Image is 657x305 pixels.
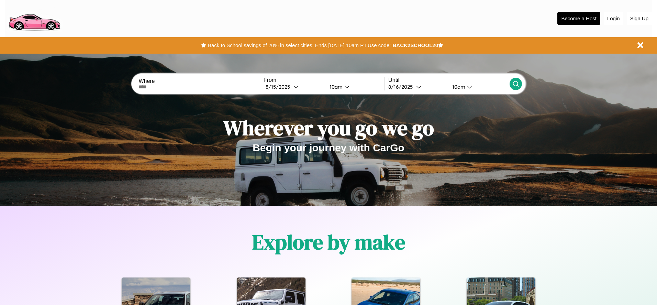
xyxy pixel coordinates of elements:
button: 10am [324,83,385,90]
div: 10am [449,84,467,90]
button: 10am [447,83,509,90]
label: Until [388,77,509,83]
button: Back to School savings of 20% in select cities! Ends [DATE] 10am PT.Use code: [206,41,392,50]
button: 8/15/2025 [264,83,324,90]
button: Sign Up [627,12,652,25]
label: From [264,77,385,83]
b: BACK2SCHOOL20 [392,42,438,48]
button: Become a Host [557,12,600,25]
img: logo [5,3,63,32]
div: 8 / 15 / 2025 [266,84,293,90]
label: Where [138,78,259,84]
div: 8 / 16 / 2025 [388,84,416,90]
div: 10am [326,84,344,90]
h1: Explore by make [252,228,405,256]
button: Login [604,12,623,25]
